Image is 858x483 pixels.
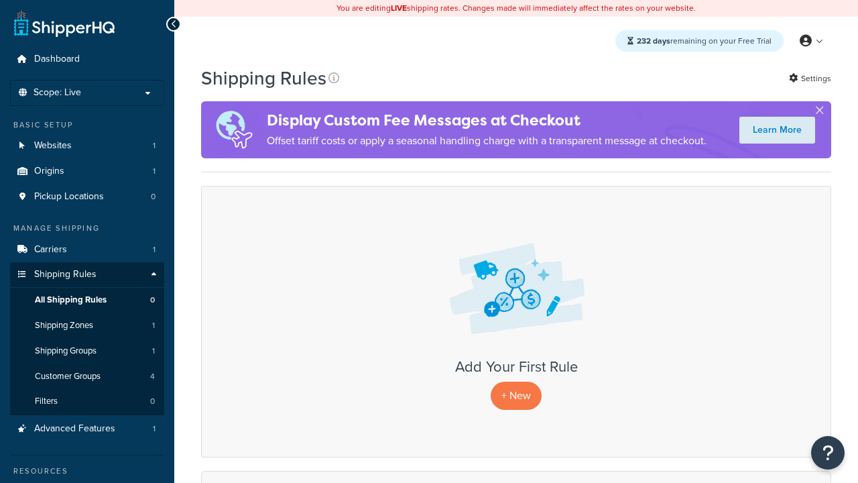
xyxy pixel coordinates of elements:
img: duties-banner-06bc72dcb5fe05cb3f9472aba00be2ae8eb53ab6f0d8bb03d382ba314ac3c341.png [201,101,267,158]
span: Carriers [34,244,67,256]
li: Advanced Features [10,417,164,441]
a: Settings [789,69,831,88]
a: Shipping Rules [10,262,164,287]
li: Customer Groups [10,364,164,389]
span: Dashboard [34,54,80,65]
span: Filters [35,396,58,407]
li: Pickup Locations [10,184,164,209]
div: Resources [10,466,164,477]
span: 1 [152,345,155,357]
li: Shipping Groups [10,339,164,364]
a: Dashboard [10,47,164,72]
li: Shipping Zones [10,313,164,338]
a: Filters 0 [10,389,164,414]
p: + New [491,382,542,409]
a: Websites 1 [10,133,164,158]
h1: Shipping Rules [201,65,326,91]
a: All Shipping Rules 0 [10,288,164,313]
span: Scope: Live [34,87,81,99]
span: All Shipping Rules [35,294,107,306]
li: All Shipping Rules [10,288,164,313]
li: Carriers [10,237,164,262]
strong: 232 days [637,35,670,47]
span: 1 [153,166,156,177]
div: Basic Setup [10,119,164,131]
b: LIVE [391,2,407,14]
li: Websites [10,133,164,158]
a: Customer Groups 4 [10,364,164,389]
a: Shipping Groups 1 [10,339,164,364]
h3: Add Your First Rule [215,359,817,375]
a: Origins 1 [10,159,164,184]
span: 1 [153,423,156,435]
h4: Display Custom Fee Messages at Checkout [267,109,707,131]
li: Filters [10,389,164,414]
span: 0 [151,191,156,203]
div: Manage Shipping [10,223,164,234]
span: 1 [153,244,156,256]
span: 0 [150,396,155,407]
a: Shipping Zones 1 [10,313,164,338]
span: 4 [150,371,155,382]
a: Advanced Features 1 [10,417,164,441]
li: Origins [10,159,164,184]
span: Shipping Zones [35,320,93,331]
a: Pickup Locations 0 [10,184,164,209]
span: 1 [152,320,155,331]
a: Carriers 1 [10,237,164,262]
span: Customer Groups [35,371,101,382]
p: Offset tariff costs or apply a seasonal handling charge with a transparent message at checkout. [267,131,707,150]
span: Origins [34,166,64,177]
span: 1 [153,140,156,152]
div: remaining on your Free Trial [615,30,784,52]
button: Open Resource Center [811,436,845,470]
span: Shipping Rules [34,269,97,280]
a: ShipperHQ Home [14,10,115,37]
span: Shipping Groups [35,345,97,357]
a: Learn More [739,117,815,144]
li: Shipping Rules [10,262,164,415]
span: 0 [150,294,155,306]
span: Pickup Locations [34,191,104,203]
span: Websites [34,140,72,152]
span: Advanced Features [34,423,115,435]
